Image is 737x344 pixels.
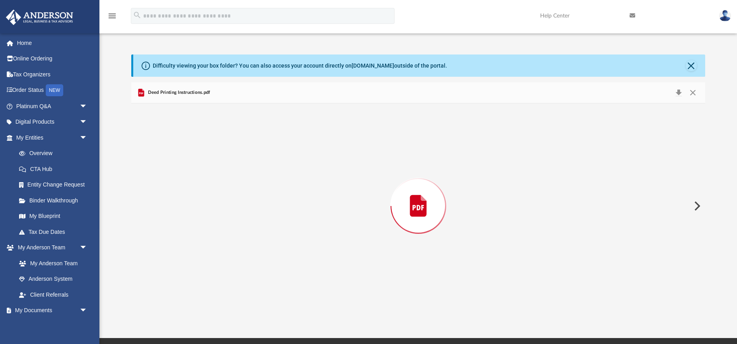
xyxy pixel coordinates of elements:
[133,11,142,19] i: search
[80,130,95,146] span: arrow_drop_down
[80,240,95,256] span: arrow_drop_down
[6,66,99,82] a: Tax Organizers
[6,35,99,51] a: Home
[11,161,99,177] a: CTA Hub
[11,271,95,287] a: Anderson System
[11,192,99,208] a: Binder Walkthrough
[80,114,95,130] span: arrow_drop_down
[131,82,705,309] div: Preview
[153,62,447,70] div: Difficulty viewing your box folder? You can also access your account directly on outside of the p...
[688,195,705,217] button: Next File
[6,240,95,256] a: My Anderson Teamarrow_drop_down
[11,177,99,193] a: Entity Change Request
[6,130,99,146] a: My Entitiesarrow_drop_down
[6,114,99,130] a: Digital Productsarrow_drop_down
[4,10,76,25] img: Anderson Advisors Platinum Portal
[6,51,99,67] a: Online Ordering
[80,98,95,115] span: arrow_drop_down
[686,60,697,71] button: Close
[685,87,700,98] button: Close
[80,303,95,319] span: arrow_drop_down
[671,87,686,98] button: Download
[6,82,99,99] a: Order StatusNEW
[719,10,731,21] img: User Pic
[11,255,91,271] a: My Anderson Team
[107,11,117,21] i: menu
[352,62,394,69] a: [DOMAIN_NAME]
[146,89,210,96] span: Deed Printing Instructions.pdf
[6,303,95,319] a: My Documentsarrow_drop_down
[6,98,99,114] a: Platinum Q&Aarrow_drop_down
[46,84,63,96] div: NEW
[107,15,117,21] a: menu
[11,208,95,224] a: My Blueprint
[11,224,99,240] a: Tax Due Dates
[11,287,95,303] a: Client Referrals
[11,146,99,161] a: Overview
